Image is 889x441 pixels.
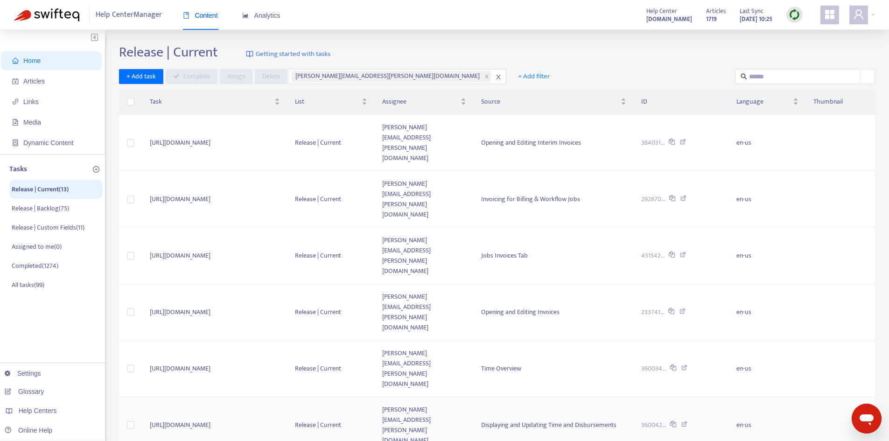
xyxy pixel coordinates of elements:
[287,284,375,341] td: Release | Current
[12,57,19,64] span: home
[23,119,41,126] span: Media
[295,71,483,82] span: [PERSON_NAME][EMAIL_ADDRESS][PERSON_NAME][DOMAIN_NAME]
[142,89,288,115] th: Task
[481,194,580,204] span: Invoicing for Billing & Workflow Jobs
[12,184,69,194] p: Release | Current ( 13 )
[852,404,882,434] iframe: Button to launch messaging window
[729,228,806,284] td: en-us
[641,251,665,261] span: 451542...
[19,407,57,414] span: Help Centers
[287,228,375,284] td: Release | Current
[5,427,52,434] a: Online Help
[641,420,666,430] span: 360042...
[741,73,747,80] span: search
[255,69,287,84] button: Delete
[824,9,835,20] span: appstore
[119,69,163,84] button: + Add task
[729,115,806,171] td: en-us
[706,6,726,16] span: Articles
[246,50,253,58] img: image-link
[729,284,806,341] td: en-us
[641,194,665,204] span: 292870...
[706,14,717,24] strong: 1719
[511,69,557,84] button: + Add filter
[23,98,39,105] span: Links
[183,12,189,19] span: book
[12,223,84,232] p: Release | Custom Fields ( 11 )
[495,74,502,80] span: close
[518,71,550,82] span: + Add filter
[12,280,44,290] p: All tasks ( 99 )
[634,89,729,115] th: ID
[375,341,474,397] td: [PERSON_NAME][EMAIL_ADDRESS][PERSON_NAME][DOMAIN_NAME]
[12,203,69,213] p: Release | Backlog ( 75 )
[119,44,218,61] h2: Release | Current
[789,9,800,21] img: sync.dc5367851b00ba804db3.png
[12,119,19,126] span: file-image
[481,97,619,107] span: Source
[12,98,19,105] span: link
[126,71,156,82] span: + Add task
[736,97,791,107] span: Language
[150,97,273,107] span: Task
[256,49,330,60] span: Getting started with tasks
[287,171,375,228] td: Release | Current
[375,89,474,115] th: Assignee
[295,97,360,107] span: List
[23,139,73,147] span: Dynamic Content
[14,8,79,21] img: Swifteq
[287,341,375,397] td: Release | Current
[12,140,19,146] span: container
[729,171,806,228] td: en-us
[481,307,560,317] span: Opening and Editing Invoices
[474,89,634,115] th: Source
[142,341,288,397] td: [URL][DOMAIN_NAME]
[646,6,677,16] span: Help Center
[9,164,27,175] p: Tasks
[481,250,528,261] span: Jobs Invoices Tab
[641,138,665,148] span: 384031...
[287,89,375,115] th: List
[142,228,288,284] td: [URL][DOMAIN_NAME]
[729,89,806,115] th: Language
[740,14,772,24] strong: [DATE] 10:25
[853,9,864,20] span: user
[12,78,19,84] span: account-book
[5,388,44,395] a: Glossary
[12,261,58,271] p: Completed ( 1274 )
[806,89,875,115] th: Thumbnail
[242,12,249,19] span: area-chart
[375,171,474,228] td: [PERSON_NAME][EMAIL_ADDRESS][PERSON_NAME][DOMAIN_NAME]
[142,284,288,341] td: [URL][DOMAIN_NAME]
[23,77,45,85] span: Articles
[183,12,218,19] span: Content
[96,6,162,24] span: Help Center Manager
[481,137,581,148] span: Opening and Editing Interim Invoices
[382,97,459,107] span: Assignee
[375,284,474,341] td: [PERSON_NAME][EMAIL_ADDRESS][PERSON_NAME][DOMAIN_NAME]
[484,74,489,79] span: close
[287,115,375,171] td: Release | Current
[246,44,330,64] a: Getting started with tasks
[481,420,616,430] span: Displaying and Updating Time and Disbursements
[23,57,41,64] span: Home
[641,364,666,374] span: 360034...
[142,171,288,228] td: [URL][DOMAIN_NAME]
[5,370,41,377] a: Settings
[93,166,99,173] span: plus-circle
[481,363,521,374] span: Time Overview
[729,341,806,397] td: en-us
[142,115,288,171] td: [URL][DOMAIN_NAME]
[646,14,692,24] a: [DOMAIN_NAME]
[740,6,763,16] span: Last Sync
[12,242,62,252] p: Assigned to me ( 0 )
[242,12,280,19] span: Analytics
[641,307,665,317] span: 233741...
[166,69,217,84] button: Complete
[220,69,252,84] button: Assign
[375,228,474,284] td: [PERSON_NAME][EMAIL_ADDRESS][PERSON_NAME][DOMAIN_NAME]
[375,115,474,171] td: [PERSON_NAME][EMAIL_ADDRESS][PERSON_NAME][DOMAIN_NAME]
